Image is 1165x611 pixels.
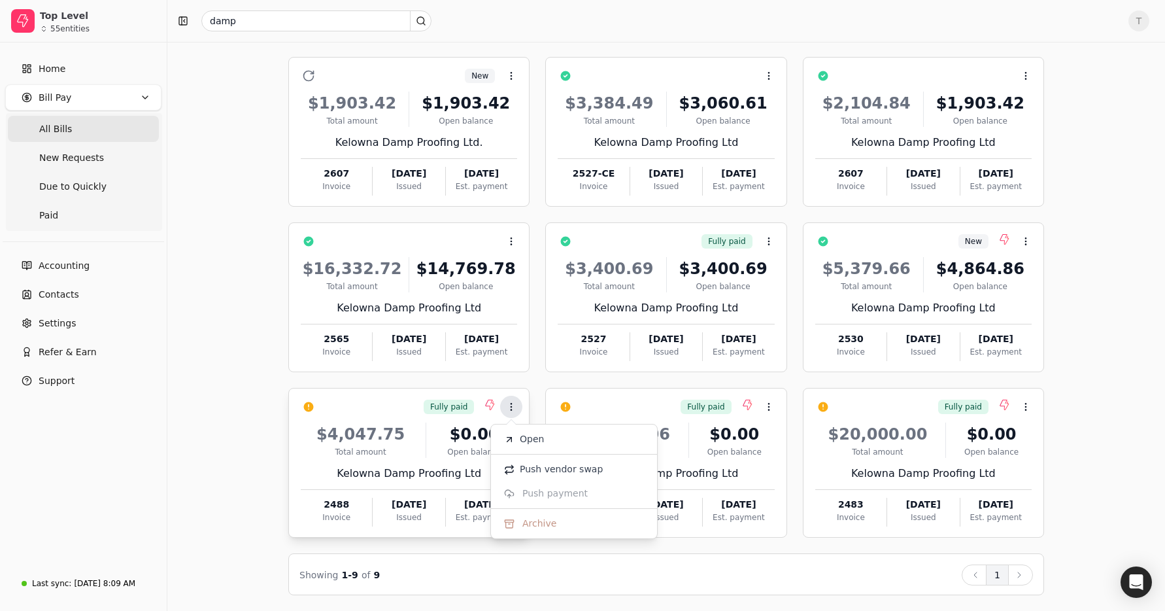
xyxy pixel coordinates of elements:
div: Issued [887,181,959,192]
div: Est. payment [960,181,1032,192]
div: $3,400.69 [672,257,775,281]
div: Invoice [815,346,886,358]
div: Open balance [414,281,517,292]
div: $4,047.75 [301,423,420,446]
div: $20,000.00 [815,423,941,446]
div: Open Intercom Messenger [1121,567,1152,598]
div: Kelowna Damp Proofing Ltd [558,300,774,316]
div: [DATE] [446,167,517,181]
button: Refer & Earn [5,339,161,365]
div: $3,400.69 [558,257,660,281]
div: Est. payment [960,512,1032,523]
span: Paid [39,209,58,222]
span: New [965,236,982,247]
div: Invoice [301,346,372,358]
span: Showing [299,570,338,580]
div: Total amount [301,446,420,458]
div: Total amount [301,115,403,127]
span: New Requests [39,151,104,165]
div: $16,332.72 [301,257,403,281]
div: 55 entities [50,25,90,33]
div: 2607 [815,167,886,181]
span: Accounting [39,259,90,273]
span: Bill Pay [39,91,71,105]
div: [DATE] [887,167,959,181]
div: Total amount [558,281,660,292]
span: 1 - 9 [342,570,358,580]
div: [DATE] [446,332,517,346]
div: Issued [630,512,702,523]
div: Open balance [672,281,775,292]
a: Contacts [5,281,161,307]
div: 2607 [301,167,372,181]
div: Est. payment [446,346,517,358]
div: Total amount [558,115,660,127]
span: Settings [39,317,76,330]
div: [DATE] [630,498,702,512]
span: Contacts [39,288,79,302]
div: Kelowna Damp Proofing Ltd [558,466,774,481]
div: 2527 [558,332,629,346]
div: Top Level [40,9,156,22]
div: $14,769.78 [414,257,517,281]
div: $0.00 [951,423,1032,446]
span: Fully paid [708,236,745,247]
div: Issued [887,346,959,358]
span: Open [520,432,544,446]
div: $1,903.42 [301,92,403,115]
span: Support [39,374,75,388]
button: T [1128,10,1149,31]
button: Bill Pay [5,84,161,111]
div: Total amount [301,281,403,292]
div: Est. payment [446,181,517,192]
div: $4,864.86 [929,257,1032,281]
div: Issued [630,181,702,192]
div: $5,379.66 [815,257,918,281]
div: Issued [373,181,445,192]
span: Archive [522,517,556,531]
div: [DATE] [703,167,774,181]
div: $3,384.49 [558,92,660,115]
div: [DATE] [887,498,959,512]
div: Invoice [815,512,886,523]
a: Home [5,56,161,82]
div: Invoice [558,181,629,192]
span: Refer & Earn [39,345,97,359]
div: [DATE] [703,498,774,512]
div: Open balance [929,115,1032,127]
div: $3,060.61 [672,92,775,115]
div: Kelowna Damp Proofing Ltd [815,466,1032,481]
button: 1 [986,565,1009,585]
input: Search [201,10,431,31]
div: Est. payment [960,346,1032,358]
div: Kelowna Damp Proofing Ltd [815,300,1032,316]
span: Fully paid [945,401,982,413]
div: 2527-CE [558,167,629,181]
div: Total amount [815,446,941,458]
button: Support [5,368,161,394]
div: Est. payment [703,346,774,358]
div: [DATE] [960,167,1032,181]
div: Last sync: [32,578,71,589]
span: All Bills [39,122,72,136]
div: Issued [373,346,445,358]
span: Due to Quickly [39,180,107,194]
span: Push vendor swap [520,463,603,476]
a: Settings [5,310,161,336]
div: Kelowna Damp Proofing Ltd [301,466,517,481]
a: Last sync:[DATE] 8:09 AM [5,572,161,595]
span: Fully paid [687,401,724,413]
div: Invoice [301,181,372,192]
div: Kelowna Damp Proofing Ltd [558,135,774,150]
div: [DATE] [373,332,445,346]
a: All Bills [8,116,159,142]
div: Invoice [815,181,886,192]
div: Issued [887,512,959,523]
span: New [471,70,488,82]
div: [DATE] [887,332,959,346]
div: Kelowna Damp Proofing Ltd. [301,135,517,150]
div: $2,104.84 [815,92,918,115]
div: Est. payment [703,512,774,523]
div: 2488 [301,498,372,512]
